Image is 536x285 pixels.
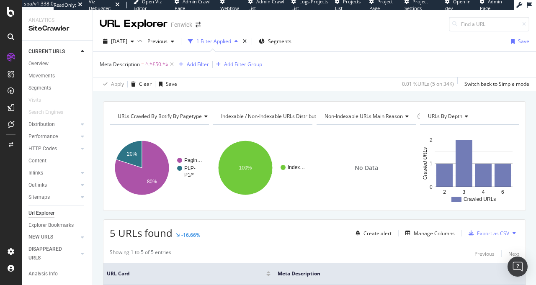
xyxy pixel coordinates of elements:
[141,61,144,68] span: =
[28,193,78,202] a: Sitemaps
[465,226,509,240] button: Export as CSV
[426,110,512,123] h4: URLs by Depth
[402,80,454,87] div: 0.01 % URLs ( 5 on 34K )
[28,193,50,202] div: Sitemaps
[187,61,209,68] div: Add Filter
[111,80,124,87] div: Apply
[28,169,43,177] div: Inlinks
[213,131,311,204] svg: A chart.
[28,120,78,129] a: Distribution
[28,47,78,56] a: CURRENT URLS
[110,226,173,240] span: 5 URLs found
[323,110,415,123] h4: Non-Indexable URLs Main Reason
[166,80,177,87] div: Save
[220,5,239,11] span: Webflow
[144,38,167,45] span: Previous
[184,157,202,163] text: Pagin…
[363,230,392,237] div: Create alert
[139,80,152,87] div: Clear
[508,249,519,259] button: Next
[239,165,252,171] text: 100%
[443,189,446,195] text: 2
[288,164,305,170] text: Index…
[28,96,49,105] a: Visits
[137,37,144,44] span: vs
[28,221,87,230] a: Explorer Bookmarks
[28,17,86,24] div: Analytics
[184,165,196,171] text: PLP-
[213,59,262,69] button: Add Filter Group
[219,110,336,123] h4: Indexable / Non-Indexable URLs Distribution
[28,209,87,218] a: Url Explorer
[28,181,47,190] div: Outlinks
[28,270,58,278] div: Analysis Info
[508,35,529,48] button: Save
[474,250,495,257] div: Previous
[28,144,78,153] a: HTTP Codes
[268,38,291,45] span: Segments
[110,131,207,204] svg: A chart.
[430,137,433,143] text: 2
[482,189,485,195] text: 4
[325,113,403,120] span: Non-Indexable URLs Main Reason
[352,226,392,240] button: Create alert
[508,250,519,257] div: Next
[430,161,433,167] text: 1
[144,35,178,48] button: Previous
[28,169,78,177] a: Inlinks
[181,231,200,239] div: -16.66%
[28,245,78,262] a: DISAPPEARED URLS
[110,249,171,259] div: Showing 1 to 5 of 5 entries
[28,233,53,241] div: NEW URLS
[28,59,87,68] a: Overview
[461,77,529,91] button: Switch back to Simple mode
[28,108,72,117] a: Search Engines
[28,72,87,80] a: Movements
[464,80,529,87] div: Switch back to Simple mode
[100,35,137,48] button: [DATE]
[128,77,152,91] button: Clear
[28,47,65,56] div: CURRENT URLS
[428,113,462,120] span: URLs by Depth
[477,230,509,237] div: Export as CSV
[28,270,87,278] a: Analysis Info
[185,35,241,48] button: 1 Filter Applied
[221,113,323,120] span: Indexable / Non-Indexable URLs distribution
[147,179,157,185] text: 80%
[111,38,127,45] span: 2025 Oct. 5th
[100,17,167,31] div: URL Explorer
[422,147,428,180] text: Crawled URLs
[474,249,495,259] button: Previous
[449,17,529,31] input: Find a URL
[255,35,295,48] button: Segments
[28,132,58,141] div: Performance
[54,2,76,8] div: ReadOnly:
[414,230,455,237] div: Manage Columns
[28,59,49,68] div: Overview
[28,245,71,262] div: DISAPPEARED URLS
[430,184,433,190] text: 0
[28,144,57,153] div: HTTP Codes
[155,77,177,91] button: Save
[224,61,262,68] div: Add Filter Group
[28,72,55,80] div: Movements
[402,228,455,238] button: Manage Columns
[28,120,55,129] div: Distribution
[107,270,264,277] span: URL Card
[28,157,46,165] div: Content
[355,164,378,172] span: No Data
[420,131,518,204] svg: A chart.
[118,113,202,120] span: URLs Crawled By Botify By pagetype
[196,22,201,28] div: arrow-right-arrow-left
[100,61,140,68] span: Meta Description
[28,209,54,218] div: Url Explorer
[196,38,231,45] div: 1 Filter Applied
[28,233,78,241] a: NEW URLS
[463,189,466,195] text: 3
[28,96,41,105] div: Visits
[464,196,496,202] text: Crawled URLs
[28,84,51,92] div: Segments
